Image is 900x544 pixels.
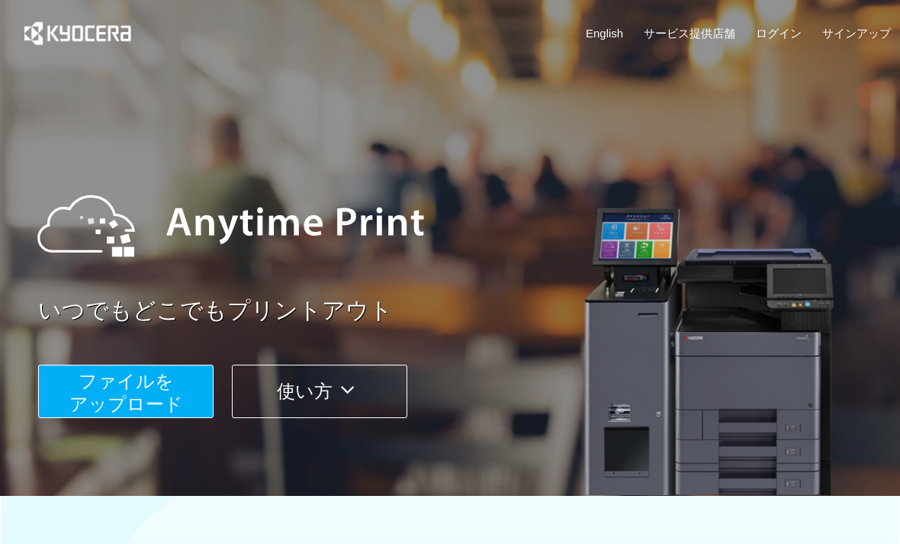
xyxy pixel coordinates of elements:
a: サービス提供店舗 [644,25,735,41]
button: 使い方 [232,365,407,418]
a: サインアップ [822,25,891,41]
button: ファイルを​​アップロード [38,365,214,418]
a: English [586,25,623,41]
a: いつでもどこでもプリントアウト [38,295,900,327]
span: ファイルを ​​アップロード [69,371,183,414]
a: ログイン [756,25,802,41]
